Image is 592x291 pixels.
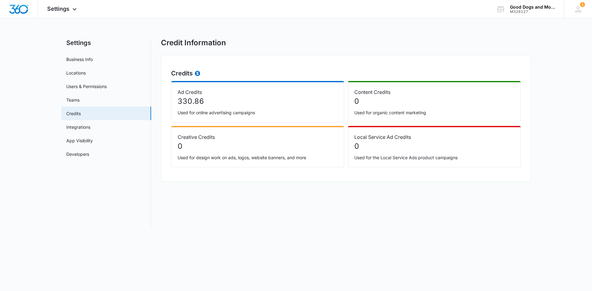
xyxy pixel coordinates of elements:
a: Locations [66,70,86,76]
p: Used for the Local Service Ads product campaigns [354,154,514,161]
a: Credits [66,110,81,117]
p: Content Credits [354,88,514,96]
a: Business Info [66,56,93,63]
div: account name [510,5,555,10]
p: Creative Credits [178,133,338,141]
h2: Settings [61,38,151,47]
h2: Credits [171,69,521,78]
p: Used for design work on ads, logos, website banners, and more [178,154,338,161]
p: 330.86 [178,96,338,107]
p: Ad Credits [178,88,338,96]
a: Integrations [66,124,90,130]
a: Teams [66,97,80,103]
p: Used for online advertising campaigns [178,109,338,116]
a: Users & Permissions [66,83,107,90]
p: 0 [354,96,514,107]
a: Developers [66,151,89,157]
div: notifications count [580,2,585,7]
span: Settings [47,6,69,12]
p: Local Service Ad Credits [354,133,514,141]
h1: Credit Information [161,38,226,47]
p: Used for organic content marketing [354,109,514,116]
a: App Visibility [66,137,93,144]
p: 0 [178,141,338,152]
div: account id [510,10,555,14]
p: 0 [354,141,514,152]
span: 1 [580,2,585,7]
